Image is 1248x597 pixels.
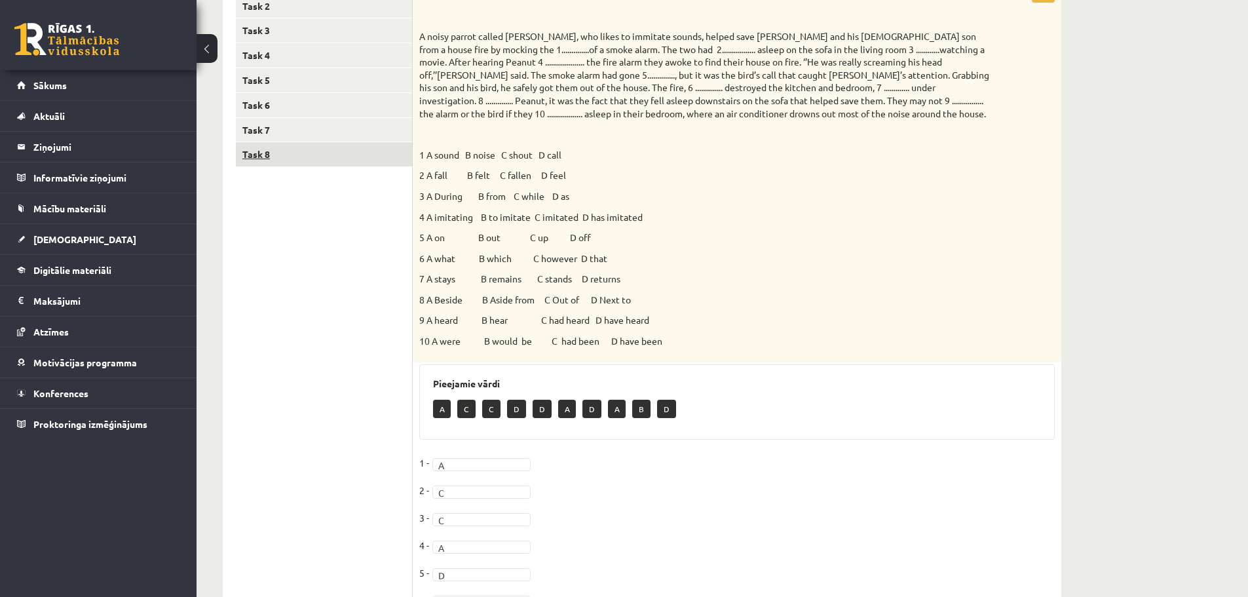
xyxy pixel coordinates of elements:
[33,418,147,430] span: Proktoringa izmēģinājums
[432,513,531,526] a: C
[33,233,136,245] span: [DEMOGRAPHIC_DATA]
[419,314,989,327] p: 9 A heard B hear C had heard D have heard
[419,211,989,224] p: 4 A imitating B to imitate C imitated D has imitated
[236,43,412,67] a: Task 4
[438,569,513,582] span: D
[33,110,65,122] span: Aktuāli
[236,68,412,92] a: Task 5
[33,264,111,276] span: Digitālie materiāli
[33,387,88,399] span: Konferences
[33,286,180,316] legend: Maksājumi
[533,400,552,418] p: D
[419,273,989,286] p: 7 A stays B remains C stands D returns
[419,335,989,348] p: 10 A were B would be C had been D have been
[419,252,989,265] p: 6 A what B which C however D that
[17,193,180,223] a: Mācību materiāli
[419,169,989,182] p: 2 A fall B felt C fallen D feel
[608,400,626,418] p: A
[438,541,513,554] span: A
[17,317,180,347] a: Atzīmes
[17,409,180,439] a: Proktoringa izmēģinājums
[419,453,429,472] p: 1 -
[33,202,106,214] span: Mācību materiāli
[482,400,501,418] p: C
[438,486,513,499] span: C
[17,286,180,316] a: Maksājumi
[419,508,429,528] p: 3 -
[432,486,531,499] a: C
[17,224,180,254] a: [DEMOGRAPHIC_DATA]
[236,93,412,117] a: Task 6
[236,142,412,166] a: Task 8
[433,400,451,418] p: A
[33,356,137,368] span: Motivācijas programma
[657,400,676,418] p: D
[432,568,531,581] a: D
[419,563,429,583] p: 5 -
[419,30,989,120] p: A noisy parrot called [PERSON_NAME], who likes to immitate sounds, helped save [PERSON_NAME] and ...
[236,118,412,142] a: Task 7
[419,535,429,555] p: 4 -
[457,400,476,418] p: C
[33,132,180,162] legend: Ziņojumi
[33,326,69,337] span: Atzīmes
[438,459,513,472] span: A
[419,480,429,500] p: 2 -
[432,458,531,471] a: A
[419,231,989,244] p: 5 A on B out C up D off
[17,101,180,131] a: Aktuāli
[17,347,180,377] a: Motivācijas programma
[432,541,531,554] a: A
[558,400,576,418] p: A
[582,400,601,418] p: D
[236,18,412,43] a: Task 3
[33,163,180,193] legend: Informatīvie ziņojumi
[17,70,180,100] a: Sākums
[419,294,989,307] p: 8 A Beside B Aside from C Out of D Next to
[433,378,1041,389] h3: Pieejamie vārdi
[507,400,526,418] p: D
[632,400,651,418] p: B
[438,514,513,527] span: C
[17,378,180,408] a: Konferences
[17,255,180,285] a: Digitālie materiāli
[419,190,989,203] p: 3 A During B from C while D as
[17,163,180,193] a: Informatīvie ziņojumi
[33,79,67,91] span: Sākums
[17,132,180,162] a: Ziņojumi
[419,149,989,162] p: 1 A sound B noise C shout D call
[14,23,119,56] a: Rīgas 1. Tālmācības vidusskola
